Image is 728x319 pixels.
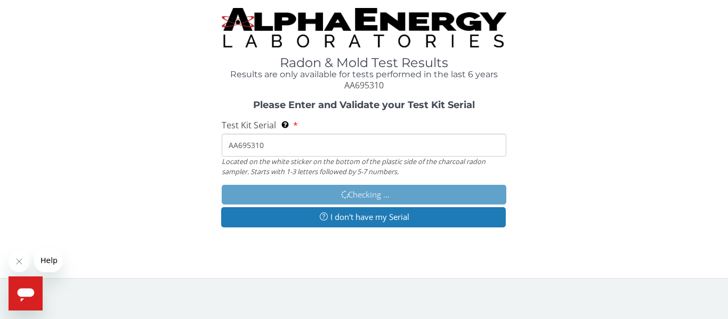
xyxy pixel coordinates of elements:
[9,276,43,310] iframe: Button to launch messaging window
[9,251,30,272] iframe: Close message
[253,99,475,111] strong: Please Enter and Validate your Test Kit Serial
[34,249,62,272] iframe: Message from company
[222,157,506,176] div: Located on the white sticker on the bottom of the plastic side of the charcoal radon sampler. Sta...
[222,8,506,47] img: TightCrop.jpg
[222,185,506,205] button: Checking ...
[222,119,276,131] span: Test Kit Serial
[222,70,506,79] h4: Results are only available for tests performed in the last 6 years
[222,56,506,70] h1: Radon & Mold Test Results
[221,207,506,227] button: I don't have my Serial
[344,79,384,91] span: AA695310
